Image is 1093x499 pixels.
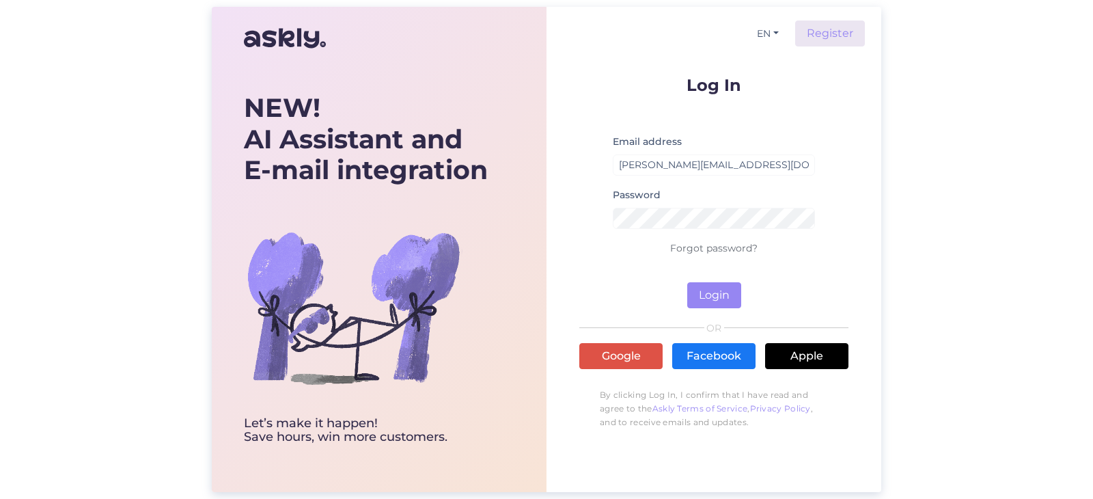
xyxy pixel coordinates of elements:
img: bg-askly [244,198,462,417]
span: OR [704,323,724,333]
a: Forgot password? [670,242,758,254]
p: By clicking Log In, I confirm that I have read and agree to the , , and to receive emails and upd... [579,381,848,436]
div: Let’s make it happen! Save hours, win more customers. [244,417,488,444]
label: Password [613,188,661,202]
label: Email address [613,135,682,149]
a: Privacy Policy [750,403,811,414]
img: Askly [244,22,326,55]
button: Login [687,282,741,308]
a: Facebook [672,343,756,369]
a: Google [579,343,663,369]
a: Register [795,21,865,46]
p: Log In [579,77,848,94]
button: EN [751,24,784,44]
input: Enter email [613,154,815,176]
div: AI Assistant and E-mail integration [244,92,488,186]
a: Apple [765,343,848,369]
a: Askly Terms of Service [652,403,748,414]
b: NEW! [244,92,320,124]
